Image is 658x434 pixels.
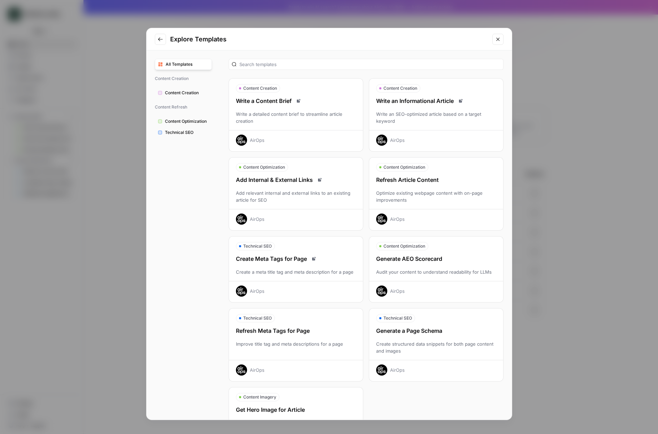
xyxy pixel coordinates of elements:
[165,90,209,96] span: Content Creation
[369,176,503,184] div: Refresh Article Content
[369,268,503,275] div: Audit your content to understand readability for LLMs
[383,243,425,249] span: Content Optimization
[383,85,417,91] span: Content Creation
[165,118,209,124] span: Content Optimization
[492,34,504,45] button: Close modal
[155,101,212,113] span: Content Refresh
[170,34,488,44] h2: Explore Templates
[369,236,504,303] button: Content OptimizationGenerate AEO ScorecardAudit your content to understand readability for LLMsAi...
[229,97,363,105] div: Write a Content Brief
[229,190,363,203] div: Add relevant internal and external links to an existing article for SEO
[155,73,212,85] span: Content Creation
[369,157,504,231] button: Content OptimizationRefresh Article ContentOptimize existing webpage content with on-page improve...
[250,216,264,223] div: AirOps
[155,87,212,98] button: Content Creation
[369,340,503,354] div: Create structured data snippets for both page content and images
[155,59,212,70] button: All Templates
[229,340,363,354] div: Improve title tag and meta descriptions for a page
[165,129,209,136] span: Technical SEO
[383,164,425,170] span: Content Optimization
[229,176,363,184] div: Add Internal & External Links
[243,394,276,400] span: Content Imagery
[390,137,405,144] div: AirOps
[390,367,405,373] div: AirOps
[369,255,503,263] div: Generate AEO Scorecard
[229,255,363,263] div: Create Meta Tags for Page
[155,127,212,138] button: Technical SEO
[369,190,503,203] div: Optimize existing webpage content with on-page improvements
[229,236,363,303] button: Technical SEOCreate Meta Tags for PageRead docsCreate a meta title tag and meta description for a...
[229,157,363,231] button: Content OptimizationAdd Internal & External LinksRead docsAdd relevant internal and external link...
[369,327,503,335] div: Generate a Page Schema
[369,97,503,105] div: Write an Informational Article
[229,308,363,381] button: Technical SEORefresh Meta Tags for PageImprove title tag and meta descriptions for a pageAirOps
[316,176,324,184] a: Read docs
[229,419,363,426] div: Select a stock image for an article hero image
[239,61,500,68] input: Search templates
[369,111,503,124] div: Write an SEO-optimized article based on a target keyword
[294,97,303,105] a: Read docs
[250,137,264,144] div: AirOps
[390,216,405,223] div: AirOps
[243,85,277,91] span: Content Creation
[243,164,285,170] span: Content Optimization
[250,288,264,295] div: AirOps
[229,327,363,335] div: Refresh Meta Tags for Page
[229,111,363,124] div: Write a detailed content brief to streamline article creation
[229,405,363,414] div: Get Hero Image for Article
[155,34,166,45] button: Go to previous step
[243,243,272,249] span: Technical SEO
[229,268,363,275] div: Create a meta title tag and meta description for a page
[390,288,405,295] div: AirOps
[243,315,272,321] span: Technical SEO
[383,315,412,321] span: Technical SEO
[310,255,318,263] a: Read docs
[229,78,363,152] button: Content CreationWrite a Content BriefRead docsWrite a detailed content brief to streamline articl...
[457,97,465,105] a: Read docs
[250,367,264,373] div: AirOps
[369,78,504,152] button: Content CreationWrite an Informational ArticleRead docsWrite an SEO-optimized article based on a ...
[369,308,504,381] button: Technical SEOGenerate a Page SchemaCreate structured data snippets for both page content and imag...
[155,116,212,127] button: Content Optimization
[166,61,209,67] span: All Templates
